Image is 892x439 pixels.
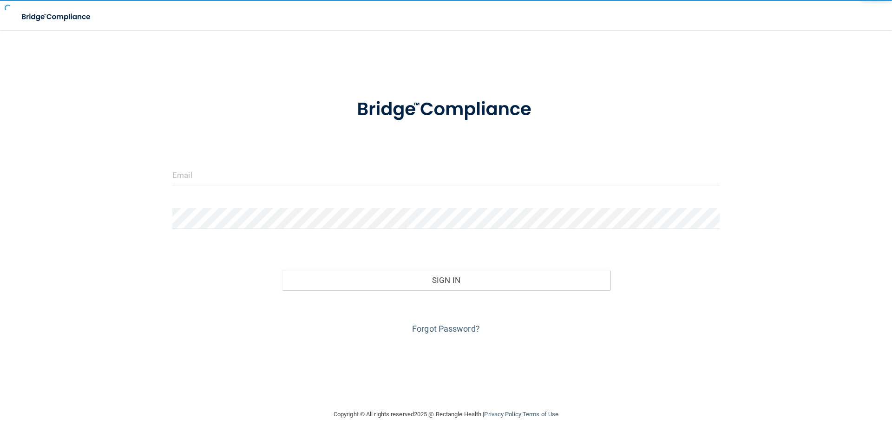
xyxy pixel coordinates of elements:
a: Privacy Policy [484,411,521,418]
a: Terms of Use [523,411,558,418]
button: Sign In [282,270,610,290]
img: bridge_compliance_login_screen.278c3ca4.svg [14,7,99,26]
div: Copyright © All rights reserved 2025 @ Rectangle Health | | [276,400,616,429]
a: Forgot Password? [412,324,480,334]
input: Email [172,164,720,185]
img: bridge_compliance_login_screen.278c3ca4.svg [338,85,554,134]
